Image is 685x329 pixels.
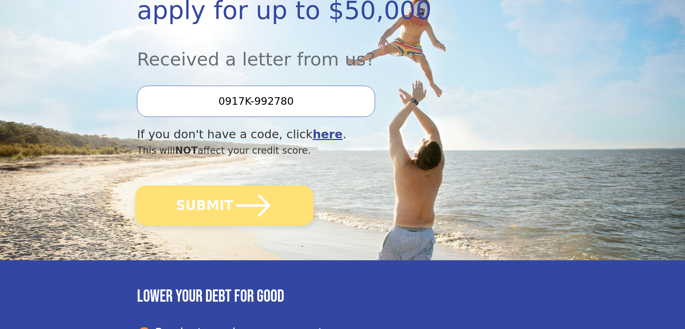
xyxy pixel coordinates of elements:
[137,29,487,73] div: Received a letter from us?
[137,126,487,143] div: If you don't have a code, click .
[135,185,314,226] button: SUBMIT
[137,86,375,117] input: Enter your Offer Code:
[137,143,487,158] div: This will affect your credit score.
[137,286,548,307] h3: Lower your debt for good
[175,145,198,156] span: NOT
[312,127,343,141] a: here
